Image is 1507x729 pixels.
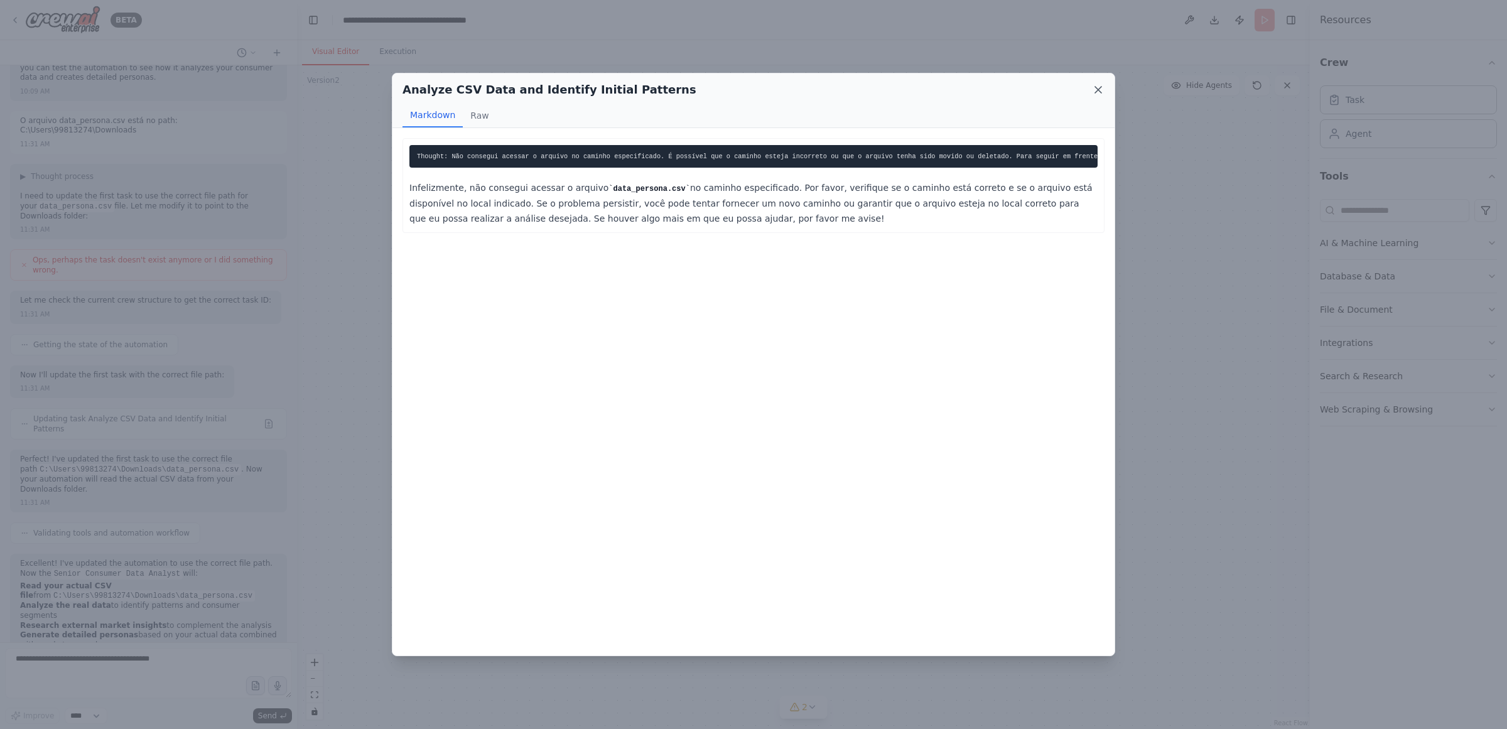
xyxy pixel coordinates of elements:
[608,185,690,193] code: data_persona.csv
[402,81,696,99] h2: Analyze CSV Data and Identify Initial Patterns
[463,104,496,127] button: Raw
[409,180,1098,226] p: Infelizmente, não consegui acessar o arquivo no caminho especificado. Por favor, verifique se o c...
[402,104,463,127] button: Markdown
